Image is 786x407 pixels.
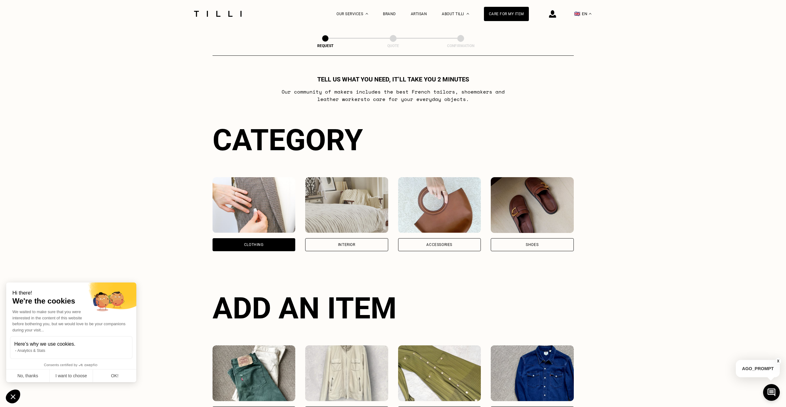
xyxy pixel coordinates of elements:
img: Dropdown menu [366,13,368,15]
img: Tilli seamstress service logo [192,11,244,17]
a: Care for my item [484,7,529,21]
div: Interior [338,243,355,247]
img: Interior [305,177,388,233]
p: AGO_PROMPT [736,360,780,377]
h1: Tell us what you need, it’ll take you 2 minutes [317,76,469,83]
div: Quote [362,44,424,48]
img: About dropdown menu [467,13,469,15]
p: Our community of makers includes the best French tailors , shoemakers and leather workers to care... [270,88,516,103]
img: Tilli retouche votre Trousers [213,345,296,401]
div: Clothing [244,243,264,247]
a: Artisan [411,12,427,16]
button: X [775,358,781,365]
img: Tilli retouche votre Top [491,345,574,401]
img: menu déroulant [589,13,591,15]
img: Tilli retouche votre Coat & Jacket [305,345,388,401]
img: login icon [549,10,556,18]
img: Clothing [213,177,296,233]
img: Shoes [491,177,574,233]
div: Add an item [213,291,574,326]
div: Request [294,44,356,48]
div: Shoes [526,243,538,247]
img: Tilli retouche votre Dress [398,345,481,401]
img: Accessories [398,177,481,233]
div: Category [213,123,574,157]
a: Brand [383,12,396,16]
span: 🇬🇧 [574,11,580,17]
div: Accessories [426,243,452,247]
div: Confirmation [430,44,492,48]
